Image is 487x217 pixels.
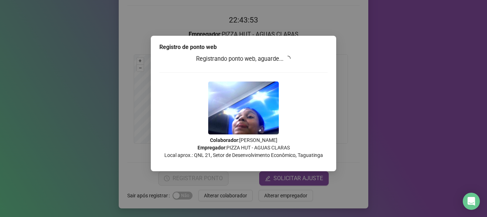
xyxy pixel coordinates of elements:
[198,145,225,151] strong: Empregador
[159,54,328,64] h3: Registrando ponto web, aguarde...
[284,55,291,62] span: loading
[210,137,238,143] strong: Colaborador
[159,43,328,51] div: Registro de ponto web
[159,137,328,159] p: : [PERSON_NAME] : PIZZA HUT - AGUAS CLARAS Local aprox.: QNL 21, Setor de Desenvolvimento Econômi...
[463,193,480,210] div: Open Intercom Messenger
[208,82,279,134] img: Z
